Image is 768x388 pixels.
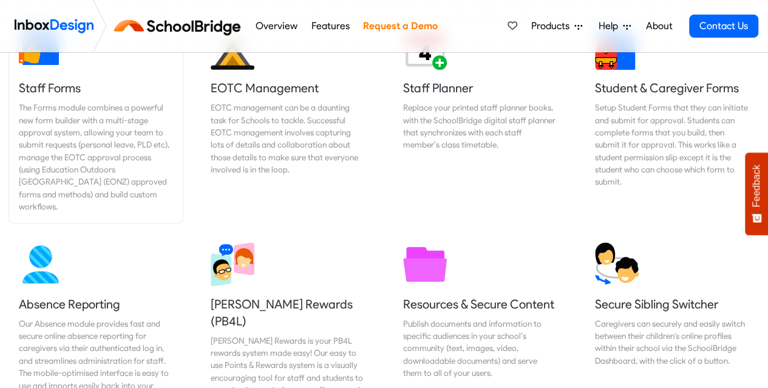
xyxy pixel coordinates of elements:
[585,16,759,223] a: Student & Caregiver Forms Setup Student Forms that they can initiate and submit for approval. Stu...
[19,101,173,213] div: The Forms module combines a powerful new form builder with a multi-stage approval system, allowin...
[745,152,768,235] button: Feedback - Show survey
[211,296,365,330] h5: [PERSON_NAME] Rewards (PB4L)
[112,12,248,41] img: schoolbridge logo
[403,318,557,379] div: Publish documents and information to specific audiences in your school’s community (text, images,...
[403,242,447,286] img: 2022_01_13_icon_folder.svg
[403,101,557,151] div: Replace your printed staff planner books, with the SchoolBridge digital staff planner that synchr...
[595,242,639,286] img: 2022_01_13_icon_sibling_switch.svg
[642,14,676,38] a: About
[403,80,557,97] h5: Staff Planner
[19,80,173,97] h5: Staff Forms
[359,14,441,38] a: Request a Demo
[211,101,365,175] div: EOTC management can be a daunting task for Schools to tackle. Successful EOTC management involves...
[403,296,557,313] h5: Resources & Secure Content
[595,101,749,188] div: Setup Student Forms that they can initiate and submit for approval. Students can complete forms t...
[526,14,587,38] a: Products
[595,296,749,313] h5: Secure Sibling Switcher
[308,14,353,38] a: Features
[19,296,173,313] h5: Absence Reporting
[595,80,749,97] h5: Student & Caregiver Forms
[595,318,749,367] div: Caregivers can securely and easily switch between their children's online profiles within their s...
[201,16,375,223] a: EOTC Management EOTC management can be a daunting task for Schools to tackle. Successful EOTC man...
[594,14,636,38] a: Help
[252,14,301,38] a: Overview
[393,16,567,223] a: Staff Planner Replace your printed staff planner books, with the SchoolBridge digital staff plann...
[599,19,623,33] span: Help
[531,19,574,33] span: Products
[211,80,365,97] h5: EOTC Management
[19,242,63,286] img: 2022_01_13_icon_absence.svg
[689,15,758,38] a: Contact Us
[9,16,183,223] a: Staff Forms The Forms module combines a powerful new form builder with a multi-stage approval sys...
[751,165,762,207] span: Feedback
[211,242,254,286] img: 2022_03_30_icon_virtual_conferences.svg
